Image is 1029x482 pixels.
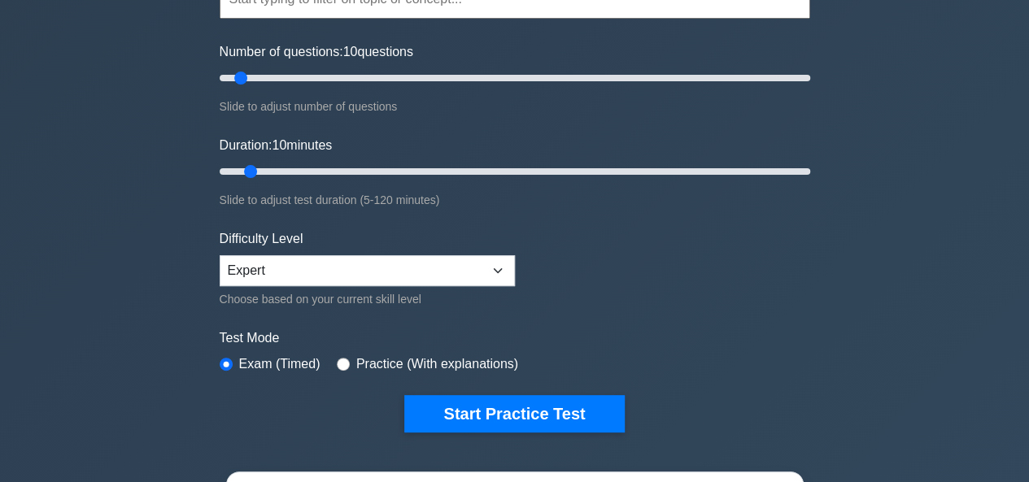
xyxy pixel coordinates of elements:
[220,190,810,210] div: Slide to adjust test duration (5-120 minutes)
[343,45,358,59] span: 10
[404,395,624,432] button: Start Practice Test
[239,354,320,374] label: Exam (Timed)
[356,354,518,374] label: Practice (With explanations)
[272,138,286,152] span: 10
[220,42,413,62] label: Number of questions: questions
[220,289,515,309] div: Choose based on your current skill level
[220,229,303,249] label: Difficulty Level
[220,97,810,116] div: Slide to adjust number of questions
[220,328,810,348] label: Test Mode
[220,136,333,155] label: Duration: minutes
